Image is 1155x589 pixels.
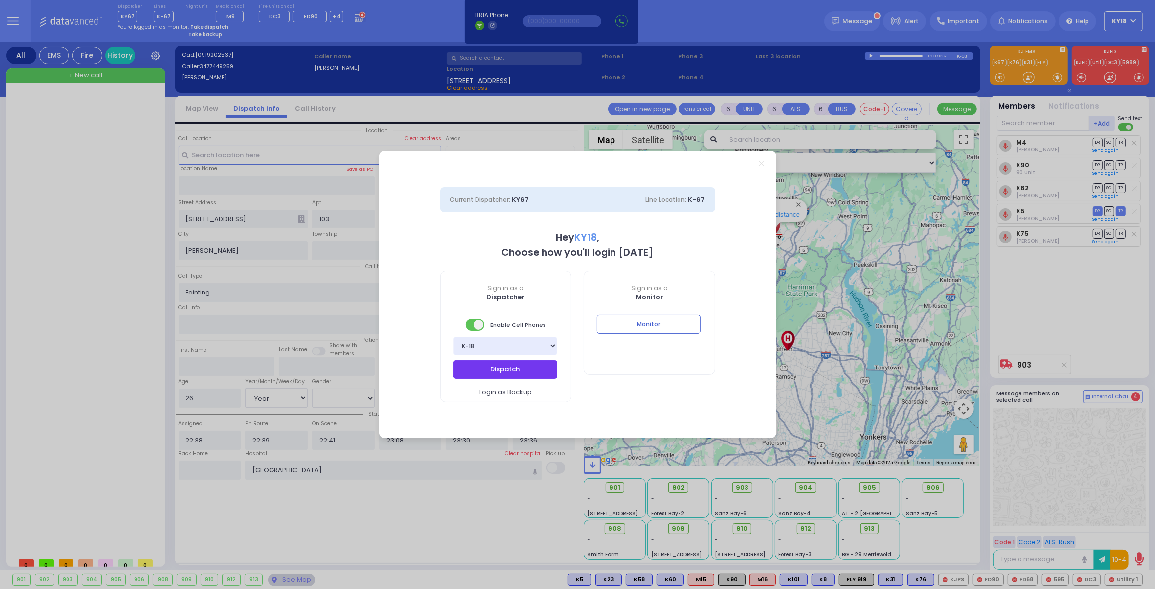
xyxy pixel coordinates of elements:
[574,231,597,244] span: KY18
[597,315,701,334] button: Monitor
[759,161,764,166] a: Close
[479,387,532,397] span: Login as Backup
[441,284,571,293] span: Sign in as a
[646,195,687,204] span: Line Location:
[466,318,546,332] span: Enable Cell Phones
[502,246,654,259] b: Choose how you'll login [DATE]
[556,231,599,244] b: Hey ,
[453,360,557,379] button: Dispatch
[450,195,511,204] span: Current Dispatcher:
[512,195,529,204] span: KY67
[688,195,705,204] span: K-67
[486,293,525,302] b: Dispatcher
[636,293,663,302] b: Monitor
[584,284,715,293] span: Sign in as a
